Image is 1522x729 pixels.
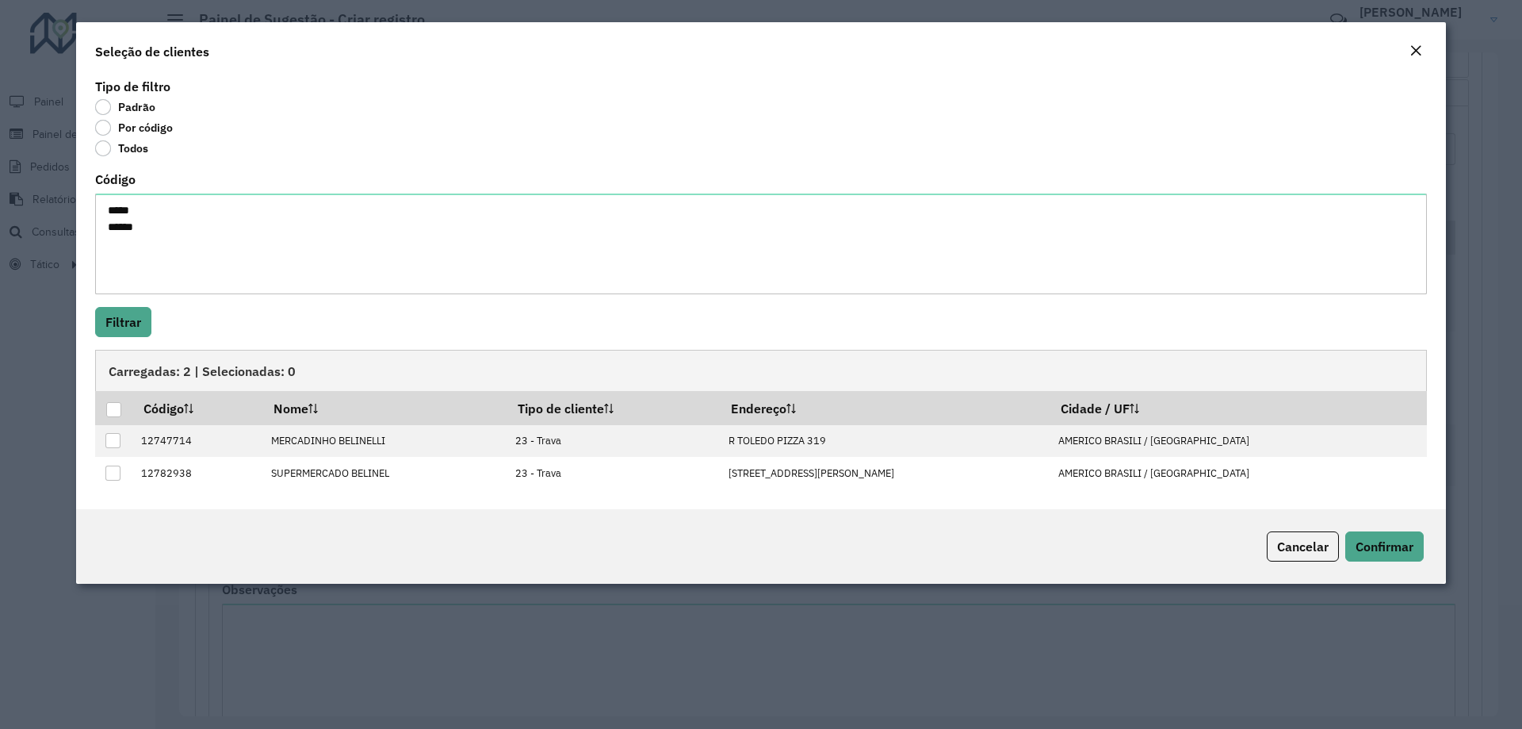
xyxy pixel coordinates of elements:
span: Confirmar [1356,539,1413,554]
button: Confirmar [1345,531,1424,562]
label: Tipo de filtro [95,77,170,96]
span: Cancelar [1277,539,1329,554]
th: Endereço [720,391,1050,424]
th: Código [132,391,262,424]
button: Cancelar [1267,531,1339,562]
label: Por código [95,120,173,136]
td: 12782938 [132,457,262,489]
em: Fechar [1409,44,1422,57]
td: 23 - Trava [507,457,720,489]
th: Cidade / UF [1050,391,1427,424]
td: AMERICO BRASILI / [GEOGRAPHIC_DATA] [1050,425,1427,458]
td: R TOLEDO PIZZA 319 [720,425,1050,458]
button: Close [1405,41,1427,62]
th: Tipo de cliente [507,391,720,424]
label: Código [95,170,136,189]
td: MERCADINHO BELINELLI [262,425,507,458]
label: Todos [95,140,148,156]
td: 12747714 [132,425,262,458]
td: [STREET_ADDRESS][PERSON_NAME] [720,457,1050,489]
label: Padrão [95,99,155,115]
td: AMERICO BRASILI / [GEOGRAPHIC_DATA] [1050,457,1427,489]
td: SUPERMERCADO BELINEL [262,457,507,489]
th: Nome [262,391,507,424]
td: 23 - Trava [507,425,720,458]
button: Filtrar [95,307,151,337]
h4: Seleção de clientes [95,42,209,61]
div: Carregadas: 2 | Selecionadas: 0 [95,350,1427,391]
